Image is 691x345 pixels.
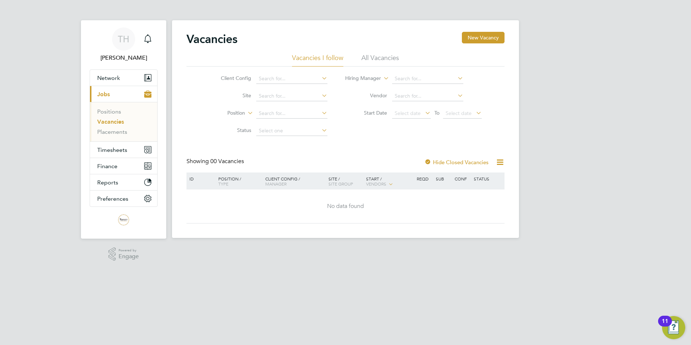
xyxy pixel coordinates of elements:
input: Search for... [392,74,463,84]
span: Type [218,181,228,187]
span: Powered by [119,247,139,254]
nav: Main navigation [81,20,166,239]
span: TH [118,34,129,44]
span: Site Group [329,181,353,187]
span: Preferences [97,195,128,202]
button: Jobs [90,86,157,102]
label: Site [210,92,251,99]
input: Search for... [256,108,327,119]
button: Network [90,70,157,86]
label: Hiring Manager [339,75,381,82]
li: All Vacancies [361,54,399,67]
button: Finance [90,158,157,174]
div: Start / [364,172,415,191]
span: 00 Vacancies [210,158,244,165]
label: Client Config [210,75,251,81]
h2: Vacancies [186,32,237,46]
div: 11 [662,321,668,331]
span: Timesheets [97,146,127,153]
input: Search for... [392,91,463,101]
div: Sub [434,172,453,185]
a: TH[PERSON_NAME] [90,27,158,62]
span: Reports [97,179,118,186]
a: Go to home page [90,214,158,226]
div: Reqd [415,172,434,185]
button: New Vacancy [462,32,505,43]
label: Status [210,127,251,133]
span: Tommy Hunt [90,54,158,62]
div: ID [188,172,213,185]
button: Timesheets [90,142,157,158]
label: Vendor [345,92,387,99]
label: Start Date [345,110,387,116]
li: Vacancies I follow [292,54,343,67]
span: Jobs [97,91,110,98]
button: Preferences [90,191,157,206]
div: Client Config / [263,172,327,190]
span: Select date [446,110,472,116]
button: Reports [90,174,157,190]
span: Vendors [366,181,386,187]
a: Positions [97,108,121,115]
a: Powered byEngage [108,247,139,261]
div: Conf [453,172,472,185]
input: Search for... [256,74,327,84]
span: Select date [395,110,421,116]
div: Showing [186,158,245,165]
div: Status [472,172,503,185]
label: Hide Closed Vacancies [424,159,489,166]
span: Engage [119,254,139,260]
label: Position [203,110,245,117]
img: trevettgroup-logo-retina.png [118,214,129,226]
a: Vacancies [97,118,124,125]
button: Open Resource Center, 11 new notifications [662,316,685,339]
div: Position / [213,172,263,190]
span: Manager [265,181,287,187]
input: Search for... [256,91,327,101]
span: Finance [97,163,117,170]
a: Placements [97,128,127,135]
span: Network [97,74,120,81]
input: Select one [256,126,327,136]
div: No data found [188,203,503,210]
div: Site / [327,172,365,190]
span: To [432,108,442,118]
div: Jobs [90,102,157,141]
